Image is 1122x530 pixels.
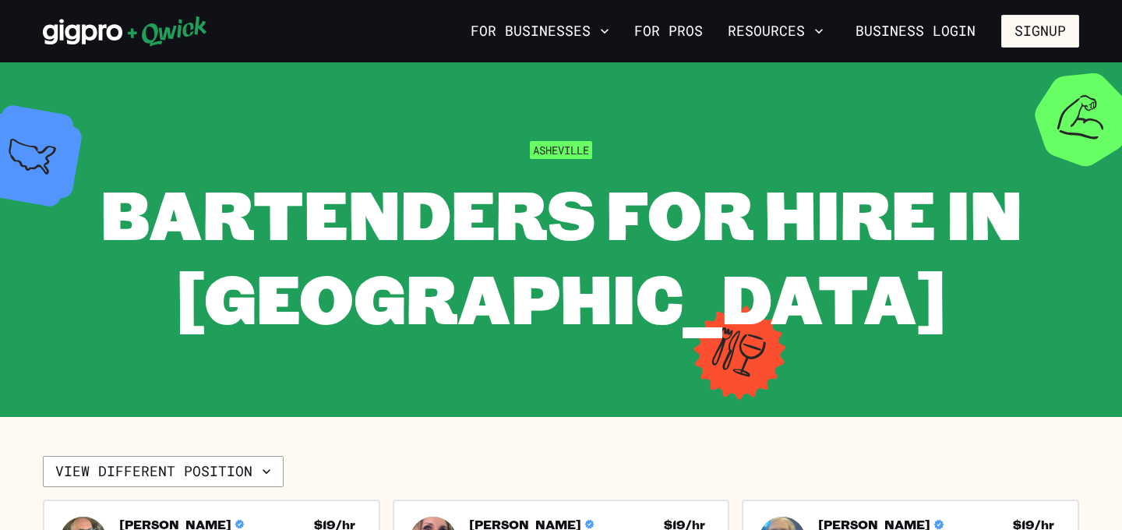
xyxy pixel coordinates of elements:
[101,168,1022,342] span: Bartenders for Hire in [GEOGRAPHIC_DATA]
[842,15,989,48] a: Business Login
[1001,15,1079,48] button: Signup
[464,18,616,44] button: For Businesses
[722,18,830,44] button: Resources
[628,18,709,44] a: For Pros
[530,141,592,159] span: Asheville
[43,456,284,487] button: View different position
